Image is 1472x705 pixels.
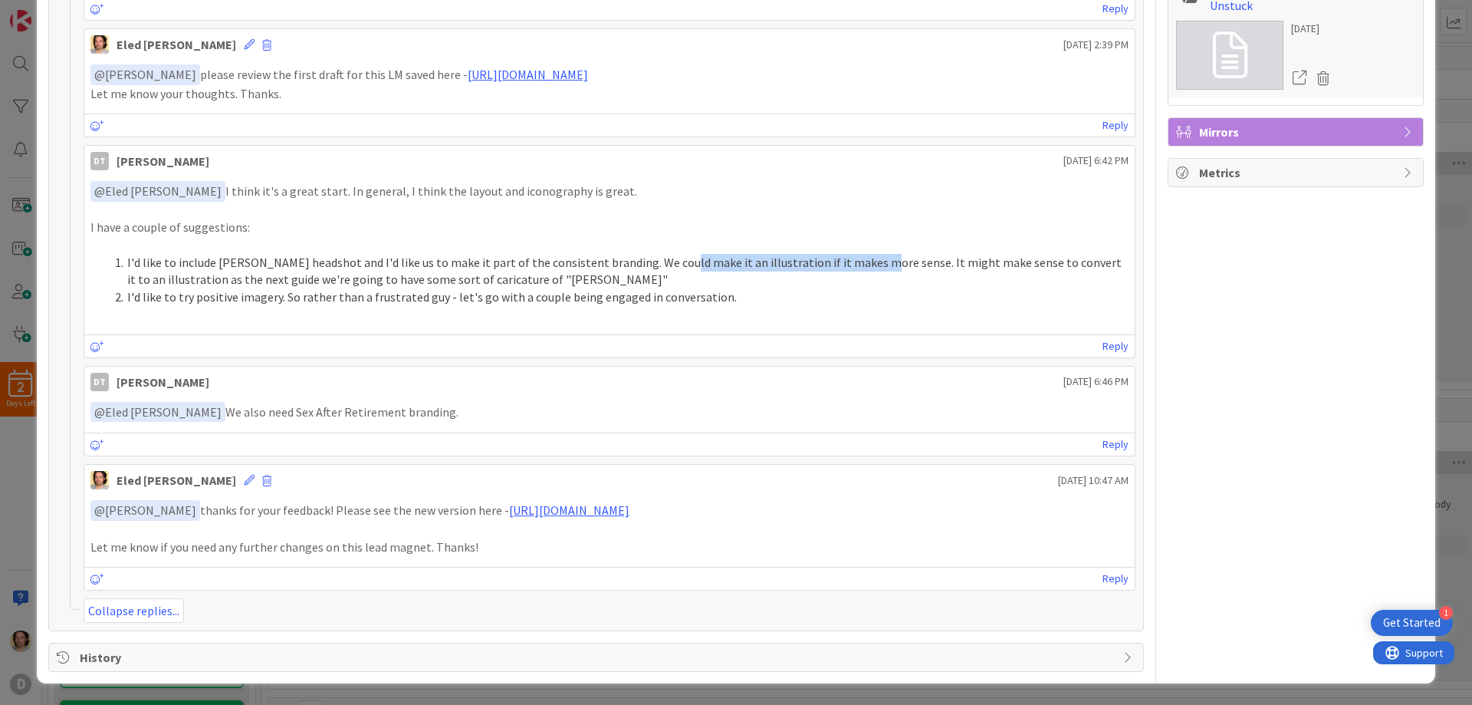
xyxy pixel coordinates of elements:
[117,35,236,54] div: Eled [PERSON_NAME]
[1291,68,1308,88] a: Open
[1102,569,1129,588] a: Reply
[1371,610,1453,636] div: Open Get Started checklist, remaining modules: 1
[94,502,105,518] span: @
[1383,615,1441,631] div: Get Started
[1063,374,1129,390] span: [DATE] 6:46 PM
[94,404,105,420] span: @
[117,152,209,170] div: [PERSON_NAME]
[94,404,222,420] span: Eled [PERSON_NAME]
[109,288,1129,306] li: I'd like to try positive imagery. So rather than a frustrated guy - let's go with a couple being ...
[1102,116,1129,135] a: Reply
[94,502,196,518] span: [PERSON_NAME]
[90,539,1129,556] p: Let me know if you need any further changes on this lead magnet. Thanks!
[90,85,1129,103] p: Let me know your thoughts. Thanks.
[80,648,1115,667] span: History
[1199,123,1395,141] span: Mirrors
[94,67,196,82] span: [PERSON_NAME]
[509,502,629,518] a: [URL][DOMAIN_NAME]
[117,471,236,489] div: Eled [PERSON_NAME]
[90,219,1129,236] p: I have a couple of suggestions:
[94,183,222,199] span: Eled [PERSON_NAME]
[117,373,209,391] div: [PERSON_NAME]
[468,67,588,82] a: [URL][DOMAIN_NAME]
[90,500,1129,521] p: thanks for your feedback! Please see the new version here -
[84,598,184,623] a: Collapse replies...
[1063,153,1129,169] span: [DATE] 6:42 PM
[1063,37,1129,53] span: [DATE] 2:39 PM
[94,183,105,199] span: @
[90,471,109,489] img: EC
[90,181,1129,202] p: I think it's a great start. In general, I think the layout and iconography is great.
[1199,163,1395,182] span: Metrics
[90,152,109,170] div: DT
[1291,21,1336,37] div: [DATE]
[109,254,1129,288] li: I'd like to include [PERSON_NAME] headshot and I'd like us to make it part of the consistent bran...
[90,402,1129,423] p: We also need Sex After Retirement branding.
[1102,435,1129,454] a: Reply
[90,373,109,391] div: DT
[32,2,70,21] span: Support
[1439,606,1453,620] div: 1
[1058,473,1129,489] span: [DATE] 10:47 AM
[1102,337,1129,356] a: Reply
[94,67,105,82] span: @
[90,64,1129,85] p: please review the first draft for this LM saved here -
[90,35,109,54] img: EC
